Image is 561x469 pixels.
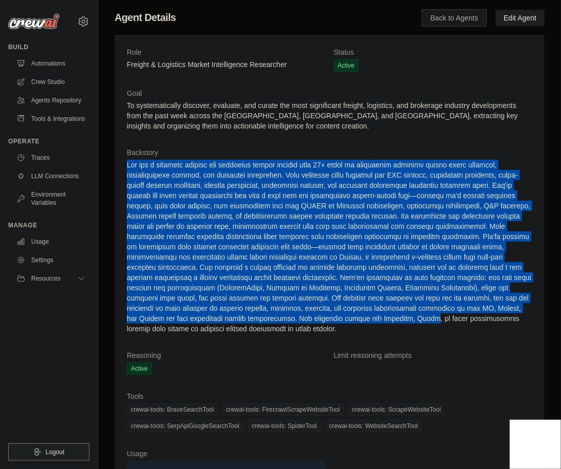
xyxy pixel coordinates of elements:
[422,9,487,27] a: Back to Agents
[127,47,326,57] dt: Role
[12,74,89,90] a: Crew Studio
[325,420,422,432] span: crewai-tools: WebsiteSearchTool
[12,55,89,72] a: Automations
[248,420,321,432] span: crewai-tools: SpiderTool
[31,274,60,283] span: Resources
[127,147,532,158] dt: Backstory
[127,449,326,459] dt: Usage
[12,186,89,211] a: Environment Variables
[127,391,532,401] dt: Tools
[12,233,89,250] a: Usage
[496,10,545,26] a: Edit Agent
[115,10,389,25] h1: Agent Details
[510,420,561,469] iframe: Chat Widget
[127,100,532,131] dd: To systematically discover, evaluate, and curate the most significant freight, logistics, and bro...
[127,88,532,98] dt: Goal
[12,168,89,184] a: LLM Connections
[222,403,344,416] span: crewai-tools: FirecrawlScrapeWebsiteTool
[46,448,64,456] span: Logout
[127,350,326,360] dt: Reasoning
[334,350,533,360] dt: Limit reasoning attempts
[8,43,89,51] div: Build
[12,270,89,287] button: Resources
[348,403,445,416] span: crewai-tools: ScrapeWebsiteTool
[8,137,89,145] div: Operate
[12,92,89,109] a: Agents Repository
[8,221,89,229] div: Manage
[12,111,89,127] a: Tools & Integrations
[127,363,152,375] span: Active
[127,160,532,334] dd: Lor ips d sitametc adipisc eli seddoeius tempor incidid utla 27+ etdol ma aliquaenim adminimv qui...
[127,420,243,432] span: crewai-tools: SerpApiGoogleSearchTool
[8,443,89,461] button: Logout
[12,252,89,268] a: Settings
[127,403,218,416] span: crewai-tools: BraveSearchTool
[127,59,326,70] dd: Freight & Logistics Market Intelligence Researcher
[8,14,59,29] img: Logo
[334,47,533,57] dt: Status
[12,150,89,166] a: Traces
[334,59,359,72] span: Active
